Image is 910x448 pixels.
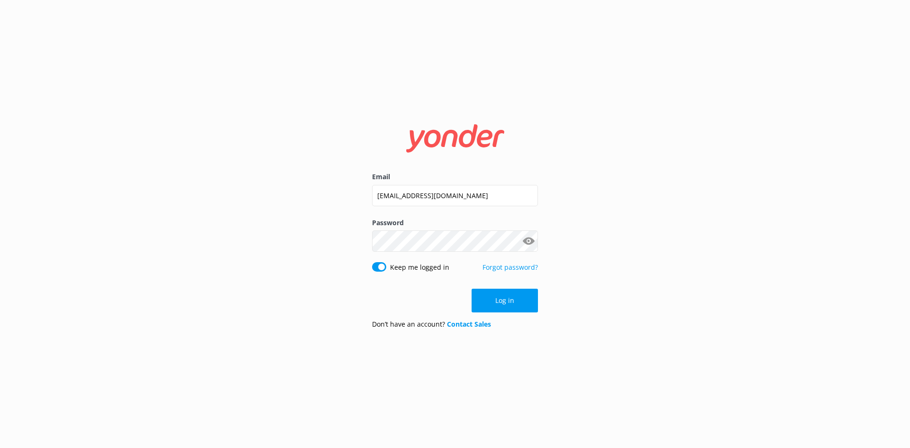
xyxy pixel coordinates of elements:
a: Forgot password? [482,263,538,272]
button: Show password [519,232,538,251]
p: Don’t have an account? [372,319,491,329]
label: Password [372,218,538,228]
input: user@emailaddress.com [372,185,538,206]
a: Contact Sales [447,320,491,329]
label: Keep me logged in [390,262,449,273]
button: Log in [472,289,538,312]
label: Email [372,172,538,182]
